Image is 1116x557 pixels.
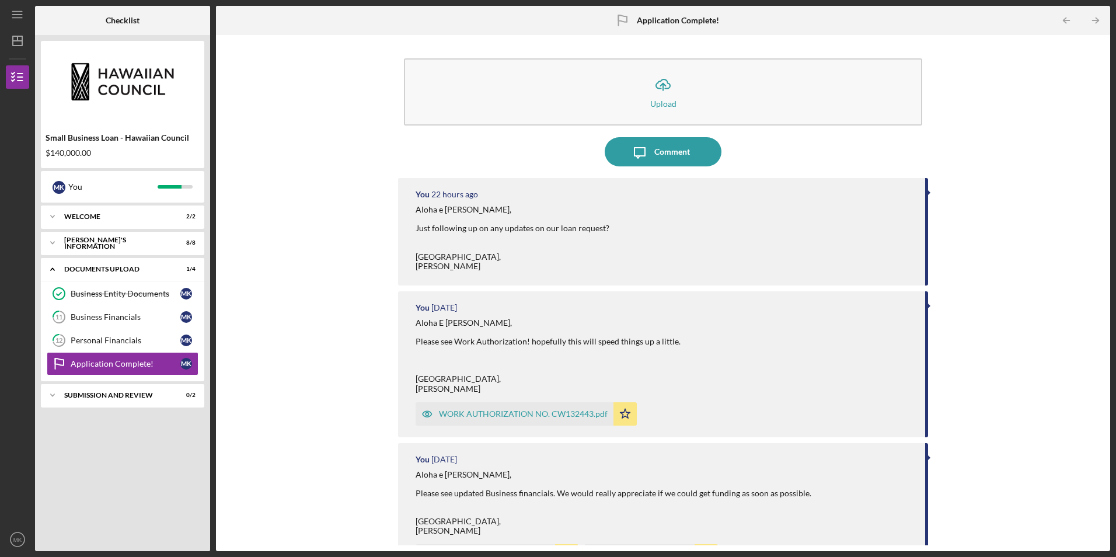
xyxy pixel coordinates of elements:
button: Upload [404,58,922,126]
tspan: 12 [55,337,62,344]
b: Application Complete! [637,16,719,25]
a: 12Personal FinancialsMK [47,329,198,352]
div: M K [180,288,192,300]
button: WORK AUTHORIZATION NO. CW132443.pdf [416,402,637,426]
a: 11Business FinancialsMK [47,305,198,329]
div: $140,000.00 [46,148,200,158]
div: M K [180,311,192,323]
b: Checklist [106,16,139,25]
div: [PERSON_NAME]'S INFORMATION [64,236,166,250]
div: Business Financials [71,312,180,322]
div: 2 / 2 [175,213,196,220]
time: 2025-09-26 20:26 [431,455,457,464]
div: 1 / 4 [175,266,196,273]
button: MK [6,528,29,551]
div: Aloha e [PERSON_NAME], Just following up on any updates on our loan request? [GEOGRAPHIC_DATA], [... [416,205,609,271]
div: WORK AUTHORIZATION NO. CW132443.pdf [439,409,608,419]
div: WELCOME [64,213,166,220]
text: MK [13,537,22,543]
div: M K [180,335,192,346]
div: M K [53,181,65,194]
div: 8 / 8 [175,239,196,246]
img: Product logo [41,47,204,117]
div: You [68,177,158,197]
tspan: 11 [55,314,62,321]
div: Aloha e [PERSON_NAME], Please see updated Business financials. We would really appreciate if we c... [416,470,811,536]
div: SUBMISSION AND REVIEW [64,392,166,399]
button: Comment [605,137,721,166]
div: Small Business Loan - Hawaiian Council [46,133,200,142]
div: Comment [654,137,690,166]
div: DOCUMENTS UPLOAD [64,266,166,273]
a: Business Entity DocumentsMK [47,282,198,305]
div: You [416,190,430,199]
div: 0 / 2 [175,392,196,399]
a: Application Complete!MK [47,352,198,375]
div: You [416,303,430,312]
div: Personal Financials [71,336,180,345]
div: Application Complete! [71,359,180,368]
div: M K [180,358,192,370]
div: You [416,455,430,464]
time: 2025-09-26 22:29 [431,303,457,312]
div: Business Entity Documents [71,289,180,298]
div: Upload [650,99,676,108]
div: Aloha E [PERSON_NAME], Please see Work Authorization! hopefully this will speed things up a littl... [416,318,681,394]
time: 2025-10-12 21:33 [431,190,478,199]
